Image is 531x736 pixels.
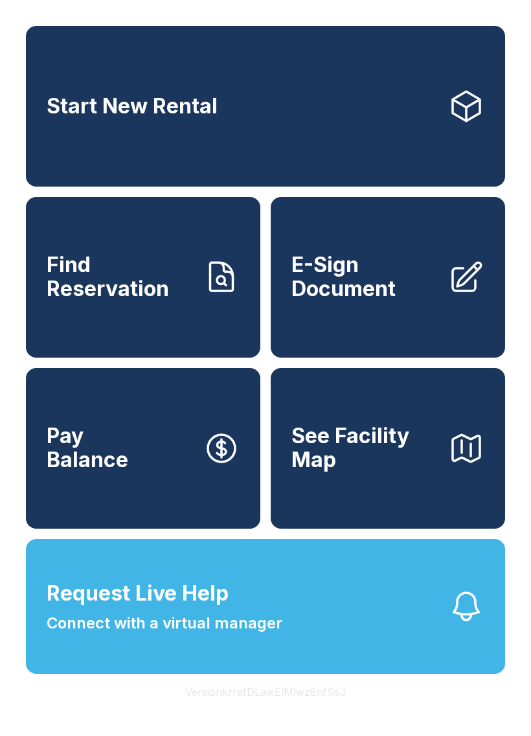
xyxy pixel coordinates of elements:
span: Connect with a virtual manager [47,612,282,635]
a: E-Sign Document [271,197,505,358]
span: Request Live Help [47,578,229,609]
a: Find Reservation [26,197,260,358]
a: Start New Rental [26,26,505,187]
button: Request Live HelpConnect with a virtual manager [26,539,505,674]
span: See Facility Map [291,424,438,472]
button: See Facility Map [271,368,505,529]
button: PayBalance [26,368,260,529]
button: VersionkrrefDLawElMlwz8nfSsJ [175,674,356,710]
span: Find Reservation [47,253,193,301]
span: Start New Rental [47,95,218,119]
span: E-Sign Document [291,253,438,301]
span: Pay Balance [47,424,128,472]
